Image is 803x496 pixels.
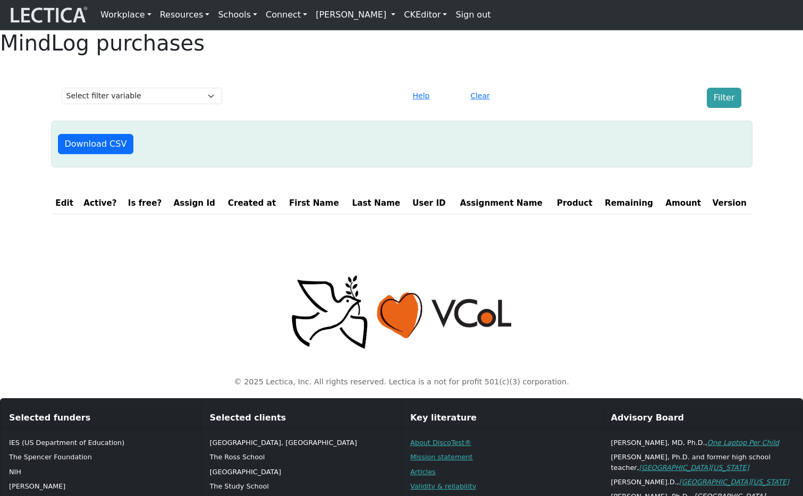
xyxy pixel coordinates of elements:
[679,478,789,486] a: [GEOGRAPHIC_DATA][US_STATE]
[611,452,794,472] p: [PERSON_NAME], Ph.D. and former high school teacher,
[410,482,476,490] a: Validity & reliability
[611,477,794,487] p: [PERSON_NAME].D.,
[400,4,451,26] a: CKEditor
[210,438,393,448] p: [GEOGRAPHIC_DATA], [GEOGRAPHIC_DATA]
[410,453,472,461] a: Mission statement
[9,481,192,491] p: [PERSON_NAME]
[466,88,495,104] button: Clear
[57,376,746,388] p: © 2025 Lectica, Inc. All rights reserved. Lectica is a not for profit 501(c)(3) corporation.
[408,88,435,104] button: Help
[408,90,435,100] a: Help
[96,4,156,26] a: Workplace
[122,193,167,214] th: Is free?
[611,438,794,448] p: [PERSON_NAME], MD, Ph.D.,
[210,481,393,491] p: The Study School
[222,193,283,214] th: Created at
[410,468,436,476] a: Articles
[283,193,346,214] th: First Name
[78,193,122,214] th: Active?
[58,134,134,154] button: Download CSV
[407,193,451,214] th: User ID
[214,4,261,26] a: Schools
[261,4,311,26] a: Connect
[1,407,201,429] div: Selected funders
[598,193,660,214] th: Remaining
[451,193,551,214] th: Assignment Name
[210,467,393,477] p: [GEOGRAPHIC_DATA]
[311,4,400,26] a: [PERSON_NAME]
[156,4,214,26] a: Resources
[167,193,222,214] th: Assign Id
[551,193,598,214] th: Product
[660,193,707,214] th: Amount
[345,193,407,214] th: Last Name
[8,5,88,25] img: lecticalive
[9,438,192,448] p: IES (US Department of Education)
[9,452,192,462] p: The Spencer Foundation
[451,4,495,26] a: Sign out
[201,407,402,429] div: Selected clients
[9,467,192,477] p: NIH
[603,407,803,429] div: Advisory Board
[707,193,753,214] th: Version
[210,452,393,462] p: The Ross School
[410,439,471,447] a: About DiscoTest®
[707,88,742,108] button: Filter
[288,274,515,351] img: Peace, love, VCoL
[639,464,749,472] a: [GEOGRAPHIC_DATA][US_STATE]
[402,407,602,429] div: Key literature
[51,193,78,214] th: Edit
[707,439,779,447] a: One Laptop Per Child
